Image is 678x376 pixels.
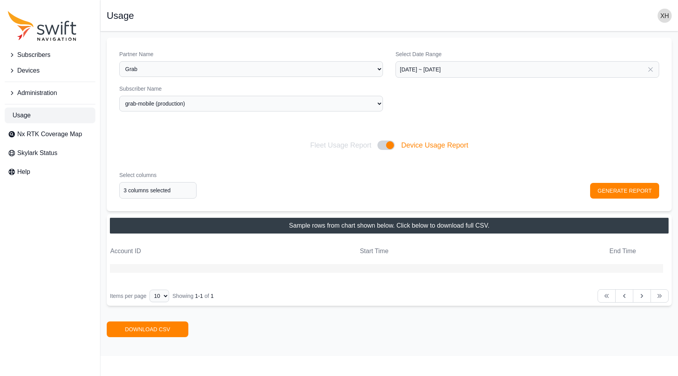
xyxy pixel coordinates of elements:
span: Usage [13,111,31,120]
button: GENERATE REPORT [590,183,659,199]
h2: Sample rows from chart shown below. Click below to download full CSV. [289,221,490,230]
span: Fleet Usage Report [310,140,371,151]
span: 1 [211,293,214,299]
td: undefined [359,264,414,265]
button: Administration [5,85,95,101]
button: Devices [5,63,95,78]
label: Select columns [119,171,197,179]
button: Subscribers [5,47,95,63]
input: option [119,182,197,199]
label: Subscriber Name [119,85,383,93]
input: YYYY-MM-DD ~ YYYY-MM-DD [395,61,659,78]
img: user photo [658,9,672,23]
a: Usage [5,108,95,123]
a: Help [5,164,95,180]
label: Partner Name [119,50,383,58]
span: Device Usage Report [401,140,468,151]
a: Nx RTK Coverage Map [5,126,95,142]
span: Devices [17,66,40,75]
a: Skylark Status [5,145,95,161]
span: Items per page [110,293,146,299]
span: Nx RTK Coverage Map [17,130,82,139]
a: DOWNLOAD CSV [107,321,188,337]
div: Showing of [172,292,213,300]
th: End Time [609,246,663,256]
th: Start Time [359,246,414,256]
h1: Usage [107,11,134,20]
td: undefined [609,264,663,265]
span: Help [17,167,30,177]
select: Partner Name [119,61,383,77]
span: 1 - 1 [195,293,203,299]
td: undefined [110,264,164,265]
span: Administration [17,88,57,98]
span: Skylark Status [17,148,57,158]
span: Subscribers [17,50,50,60]
label: Select Date Range [395,50,659,58]
th: Account ID [110,246,164,256]
select: Display Limit [149,290,169,302]
select: Subscriber [119,96,383,111]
